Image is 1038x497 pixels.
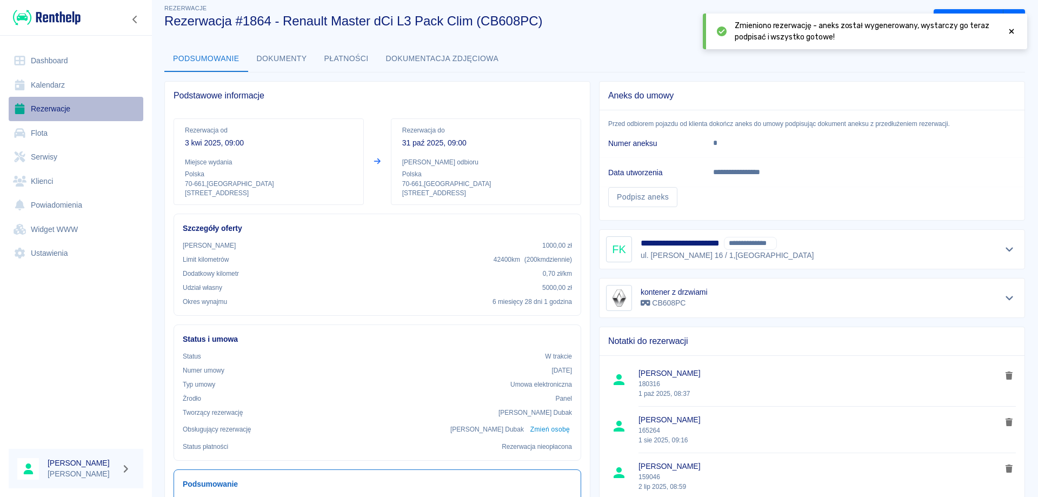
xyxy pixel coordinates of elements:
div: FK [606,236,632,262]
p: W trakcie [545,352,572,361]
img: Image [608,287,630,309]
p: [STREET_ADDRESS] [402,189,570,198]
button: delete note [1001,369,1017,383]
button: delete note [1001,462,1017,476]
p: [PERSON_NAME] [48,468,117,480]
button: Podpisz aneks [934,9,1003,29]
p: 42400 km [494,255,572,264]
p: CB608PC [641,297,708,309]
a: Ustawienia [9,241,143,266]
p: Żrodło [183,394,201,403]
span: [PERSON_NAME] [638,461,1001,472]
span: [PERSON_NAME] [638,414,1001,426]
span: Podstawowe informacje [174,90,581,101]
button: Płatności [316,46,377,72]
a: Widget WWW [9,217,143,242]
p: Tworzący rezerwację [183,408,243,418]
p: Umowa elektroniczna [510,380,572,389]
a: Renthelp logo [9,9,81,26]
button: drop-down [1003,9,1025,29]
h6: kontener z drzwiami [641,287,708,297]
img: Renthelp logo [13,9,81,26]
p: 159046 [638,472,1001,492]
button: Pokaż szczegóły [1001,242,1019,257]
p: [PERSON_NAME] [183,241,236,250]
p: Polska [402,169,570,179]
button: Pokaż szczegóły [1001,290,1019,306]
a: Klienci [9,169,143,194]
p: 70-661 , [GEOGRAPHIC_DATA] [402,179,570,189]
p: Rezerwacja do [402,125,570,135]
p: 6 miesięcy 28 dni 1 godzina [493,297,572,307]
p: Limit kilometrów [183,255,229,264]
p: 180316 [638,379,1001,399]
button: delete note [1001,415,1017,429]
a: Flota [9,121,143,145]
p: 2 lip 2025, 08:59 [638,482,1001,492]
button: Dokumentacja zdjęciowa [377,46,508,72]
button: Podsumowanie [164,46,248,72]
p: Przed odbiorem pojazdu od klienta dokończ aneks do umowy podpisując dokument aneksu z przedłużeni... [600,119,1024,129]
p: Udział własny [183,283,222,293]
button: Dokumenty [248,46,316,72]
button: Zwiń nawigację [127,12,143,26]
p: [PERSON_NAME] Dubak [450,425,524,434]
p: Status płatności [183,442,228,452]
a: Serwisy [9,145,143,169]
a: Podpisz aneks [608,187,677,207]
h6: Status i umowa [183,334,572,345]
span: Notatki do rezerwacji [608,336,1016,347]
p: Panel [556,394,573,403]
a: Powiadomienia [9,193,143,217]
p: 1 sie 2025, 09:16 [638,435,1001,445]
span: Aneks do umowy [608,90,1016,101]
h6: Numer aneksu [608,138,696,149]
h6: [PERSON_NAME] [48,458,117,468]
span: Rezerwacje [164,5,207,11]
p: Status [183,352,201,361]
p: Miejsce wydania [185,157,352,167]
p: ul. [PERSON_NAME] 16 / 1 , [GEOGRAPHIC_DATA] [641,250,814,261]
span: [PERSON_NAME] [638,368,1001,379]
h6: Szczegóły oferty [183,223,572,234]
p: Obsługujący rezerwację [183,425,251,434]
p: 0,70 zł /km [543,269,572,279]
p: 70-661 , [GEOGRAPHIC_DATA] [185,179,352,189]
p: 1000,00 zł [542,241,572,250]
a: Kalendarz [9,73,143,97]
a: Dashboard [9,49,143,73]
a: Rezerwacje [9,97,143,121]
p: 31 paź 2025, 09:00 [402,137,570,149]
p: 3 kwi 2025, 09:00 [185,137,352,149]
p: 1 paź 2025, 08:37 [638,389,1001,399]
p: Okres wynajmu [183,297,227,307]
p: 5000,00 zł [542,283,572,293]
p: [DATE] [551,366,572,375]
span: ( 200 km dziennie ) [524,256,572,263]
span: Zmieniono rezerwację - aneks został wygenerowany, wystarczy go teraz podpisać i wszystko gotowe! [735,20,998,43]
p: Numer umowy [183,366,224,375]
button: Zmień osobę [528,422,572,438]
h6: Podsumowanie [183,479,572,490]
p: [PERSON_NAME] Dubak [498,408,572,418]
h6: Data utworzenia [608,167,696,178]
p: [STREET_ADDRESS] [185,189,352,198]
p: Rezerwacja nieopłacona [502,442,572,452]
p: Polska [185,169,352,179]
p: 165264 [638,426,1001,445]
p: Typ umowy [183,380,215,389]
p: Rezerwacja od [185,125,352,135]
h3: Rezerwacja #1864 - Renault Master dCi L3 Pack Clim (CB608PC) [164,14,925,29]
p: [PERSON_NAME] odbioru [402,157,570,167]
p: Dodatkowy kilometr [183,269,239,279]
